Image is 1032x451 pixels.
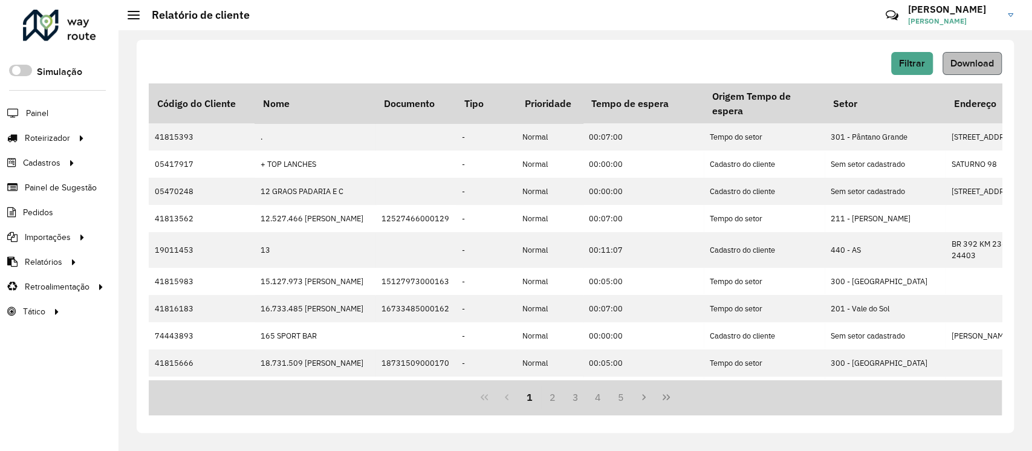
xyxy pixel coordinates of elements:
[149,151,255,178] td: 05417917
[375,377,456,404] td: 19807979000132
[255,151,375,178] td: + TOP LANCHES
[516,322,583,349] td: Normal
[583,83,704,123] th: Tempo de espera
[456,151,516,178] td: -
[704,349,825,377] td: Tempo do setor
[456,123,516,151] td: -
[456,83,516,123] th: Tipo
[149,123,255,151] td: 41815393
[564,386,587,409] button: 3
[899,58,925,68] span: Filtrar
[456,205,516,232] td: -
[516,178,583,205] td: Normal
[586,386,609,409] button: 4
[583,377,704,404] td: 00:15:00
[37,65,82,79] label: Simulação
[704,377,825,404] td: Tempo do setor
[375,205,456,232] td: 12527466000129
[825,123,946,151] td: 301 - Pântano Grande
[704,322,825,349] td: Cadastro do cliente
[704,123,825,151] td: Tempo do setor
[255,349,375,377] td: 18.731.509 [PERSON_NAME]
[632,386,655,409] button: Next Page
[25,281,89,293] span: Retroalimentação
[704,83,825,123] th: Origem Tempo de espera
[456,349,516,377] td: -
[375,268,456,295] td: 15127973000163
[516,205,583,232] td: Normal
[583,322,704,349] td: 00:00:00
[255,377,375,404] td: 19.807.979 [PERSON_NAME]
[583,123,704,151] td: 00:07:00
[825,151,946,178] td: Sem setor cadastrado
[704,232,825,267] td: Cadastro do cliente
[25,132,70,144] span: Roteirizador
[583,349,704,377] td: 00:05:00
[825,295,946,322] td: 201 - Vale do Sol
[891,52,933,75] button: Filtrar
[149,83,255,123] th: Código do Cliente
[255,123,375,151] td: .
[255,205,375,232] td: 12.527.466 [PERSON_NAME]
[375,295,456,322] td: 16733485000162
[704,268,825,295] td: Tempo do setor
[456,232,516,267] td: -
[149,205,255,232] td: 41813562
[583,268,704,295] td: 00:05:00
[825,377,946,404] td: 104 - Arroio Grande
[825,178,946,205] td: Sem setor cadastrado
[825,349,946,377] td: 300 - [GEOGRAPHIC_DATA]
[149,322,255,349] td: 74443893
[825,322,946,349] td: Sem setor cadastrado
[456,377,516,404] td: -
[516,123,583,151] td: Normal
[516,377,583,404] td: Normal
[516,349,583,377] td: Normal
[950,58,994,68] span: Download
[908,16,999,27] span: [PERSON_NAME]
[655,386,678,409] button: Last Page
[456,268,516,295] td: -
[583,151,704,178] td: 00:00:00
[583,232,704,267] td: 00:11:07
[255,322,375,349] td: 165 SPORT BAR
[609,386,632,409] button: 5
[518,386,541,409] button: 1
[583,205,704,232] td: 00:07:00
[456,322,516,349] td: -
[25,231,71,244] span: Importações
[516,151,583,178] td: Normal
[456,178,516,205] td: -
[255,295,375,322] td: 16.733.485 [PERSON_NAME]
[149,377,255,404] td: 41815688
[26,107,48,120] span: Painel
[149,178,255,205] td: 05470248
[149,349,255,377] td: 41815666
[25,181,97,194] span: Painel de Sugestão
[704,151,825,178] td: Cadastro do cliente
[516,295,583,322] td: Normal
[825,83,946,123] th: Setor
[704,295,825,322] td: Tempo do setor
[583,178,704,205] td: 00:00:00
[704,178,825,205] td: Cadastro do cliente
[255,232,375,267] td: 13
[879,2,905,28] a: Contato Rápido
[825,268,946,295] td: 300 - [GEOGRAPHIC_DATA]
[825,205,946,232] td: 211 - [PERSON_NAME]
[583,295,704,322] td: 00:07:00
[255,83,375,123] th: Nome
[943,52,1002,75] button: Download
[908,4,999,15] h3: [PERSON_NAME]
[255,178,375,205] td: 12 GRAOS PADARIA E C
[23,206,53,219] span: Pedidos
[375,349,456,377] td: 18731509000170
[516,232,583,267] td: Normal
[140,8,250,22] h2: Relatório de cliente
[541,386,564,409] button: 2
[255,268,375,295] td: 15.127.973 [PERSON_NAME]
[25,256,62,268] span: Relatórios
[704,205,825,232] td: Tempo do setor
[149,295,255,322] td: 41816183
[149,232,255,267] td: 19011453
